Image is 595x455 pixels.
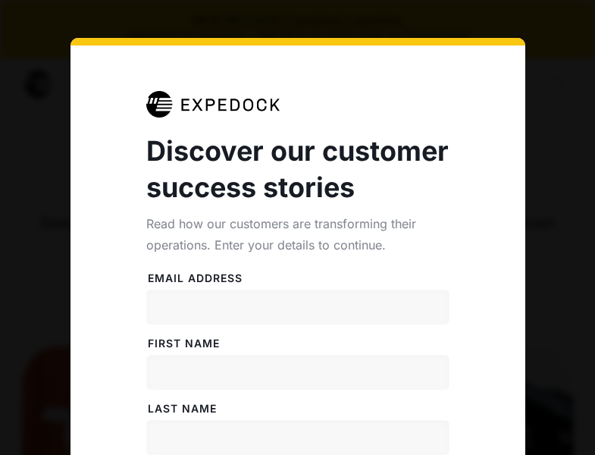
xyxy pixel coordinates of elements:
label: LAST NAME [146,401,449,416]
strong: Discover our customer success stories [146,134,449,204]
label: Email address [146,271,449,286]
div: Read how our customers are transforming their operations. Enter your details to continue. [146,213,449,256]
label: FiRST NAME [146,336,449,351]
